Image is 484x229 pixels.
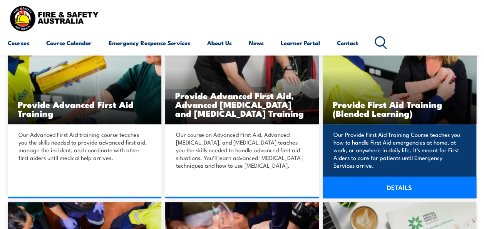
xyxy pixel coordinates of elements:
[333,100,466,118] h3: Provide First Aid Training (Blended Learning)
[109,34,190,52] a: Emergency Response Services
[8,34,29,52] a: Courses
[176,131,306,169] p: Our course on Advanced First Aid, Advanced [MEDICAL_DATA], and [MEDICAL_DATA] teaches you the ski...
[207,34,232,52] a: About Us
[8,38,161,124] img: Provide Advanced First Aid
[333,131,463,169] p: Our Provide First Aid Training Course teaches you how to handle First Aid emergencies at home, at...
[249,34,264,52] a: News
[8,38,161,124] a: Provide Advanced First Aid Training
[323,38,476,124] img: Provide First Aid (Blended Learning)
[165,38,319,124] a: Provide Advanced First Aid, Advanced [MEDICAL_DATA] and [MEDICAL_DATA] Training
[281,34,320,52] a: Learner Portal
[165,38,319,124] img: Provide Advanced First Aid, Advanced Resuscitation and Oxygen Therapy Training
[175,91,309,118] h3: Provide Advanced First Aid, Advanced [MEDICAL_DATA] and [MEDICAL_DATA] Training
[323,177,476,198] a: DETAILS
[323,38,476,124] a: Provide First Aid Training (Blended Learning)
[18,131,148,162] p: Our Advanced First Aid training course teaches you the skills needed to provide advanced first ai...
[18,100,151,118] h3: Provide Advanced First Aid Training
[337,34,358,52] a: Contact
[46,34,92,52] a: Course Calendar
